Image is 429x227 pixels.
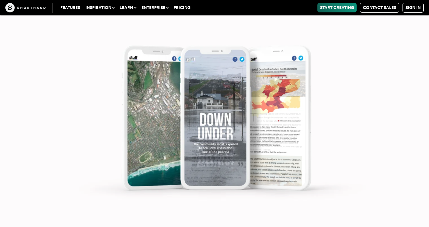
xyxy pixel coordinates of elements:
button: Inspiration [83,3,117,12]
button: Enterprise [139,3,171,12]
button: Learn [117,3,139,12]
a: Sign in [403,3,424,13]
a: Start Creating [317,3,357,12]
a: Contact Sales [360,3,399,13]
img: The Craft [5,3,46,12]
a: Pricing [171,3,193,12]
a: Features [58,3,83,12]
